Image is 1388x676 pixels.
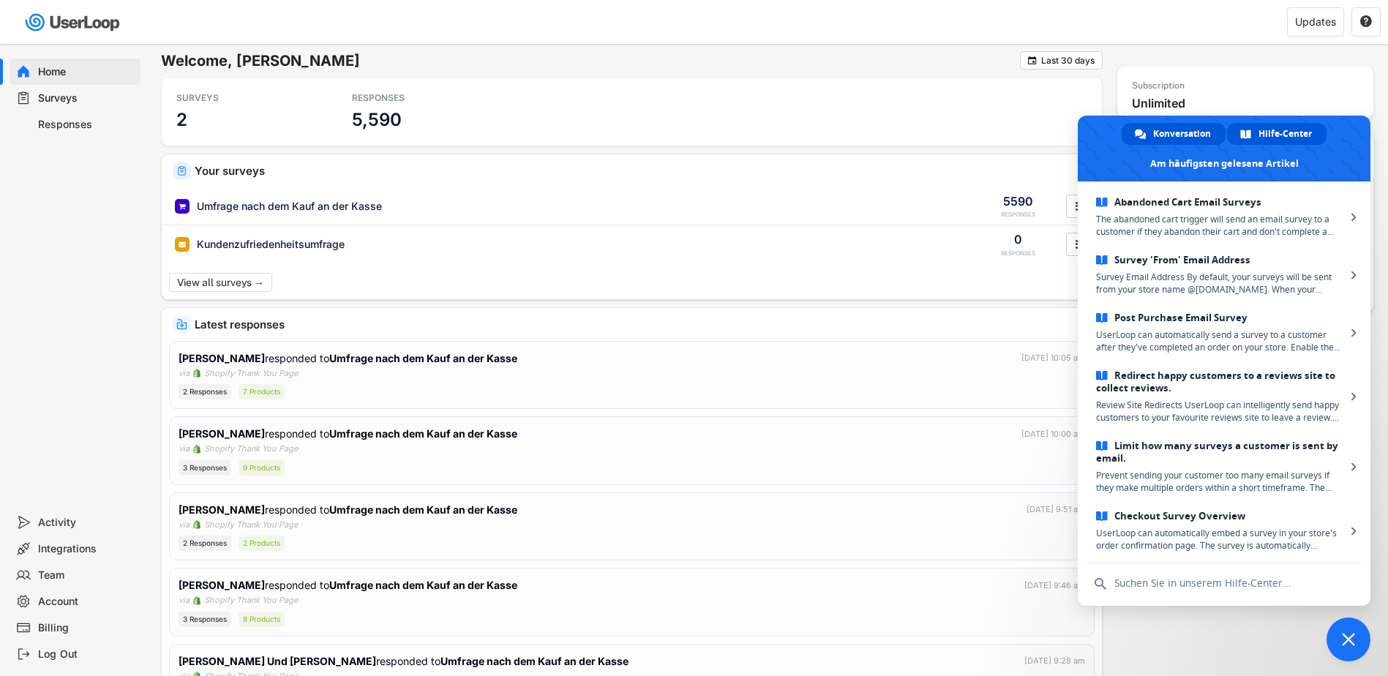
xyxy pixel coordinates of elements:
[192,445,201,454] img: 1156660_ecommerce_logo_shopify_icon%20%281%29.png
[179,460,231,476] div: 3 Responses
[352,92,484,104] div: RESPONSES
[22,7,125,37] img: userloop-logo-01.svg
[192,369,201,378] img: 1156660_ecommerce_logo_shopify_icon%20%281%29.png
[1084,188,1364,246] a: Abandoned Cart Email SurveysThe abandoned cart trigger will send an email survey to a customer if...
[1024,655,1085,667] div: [DATE] 9:28 am
[179,443,190,455] div: via
[1021,352,1085,364] div: [DATE] 10:05 am
[204,519,298,531] div: Shopify Thank You Page
[192,520,201,529] img: 1156660_ecommerce_logo_shopify_icon%20%281%29.png
[1096,399,1346,424] span: Review Site Redirects UserLoop can intelligently send happy customers to your favourite reviews s...
[239,536,285,551] div: 2 Products
[1096,196,1346,209] span: Abandoned Cart Email Surveys
[179,502,520,517] div: responded to
[197,237,345,252] div: Kundenzufriedenheitsumfrage
[1084,432,1364,502] a: Limit how many surveys a customer is sent by email.Prevent sending your customer too many email s...
[179,384,231,399] div: 2 Responses
[1041,56,1095,65] div: Last 30 days
[38,647,135,661] div: Log Out
[1295,17,1336,27] div: Updates
[1096,469,1346,494] span: Prevent sending your customer too many email surveys if they make multiple orders within a short ...
[1096,369,1346,394] span: Redirect happy customers to a reviews site to collect reviews.
[179,536,231,551] div: 2 Responses
[1084,246,1364,304] a: Survey 'From' Email AddressSurvey Email Address By default, your surveys will be sent from your s...
[179,653,631,669] div: responded to
[179,367,190,380] div: via
[169,273,272,292] button: View all surveys →
[197,199,382,214] div: Umfrage nach dem Kauf an der Kasse
[38,118,135,132] div: Responses
[38,91,135,105] div: Surveys
[1359,15,1373,29] button: 
[239,460,285,476] div: 9 Products
[1096,213,1346,238] span: The abandoned cart trigger will send an email survey to a customer if they abandon their cart and...
[329,352,517,364] strong: Umfrage nach dem Kauf an der Kasse
[1084,361,1364,432] a: Redirect happy customers to a reviews site to collect reviews.Review Site Redirects UserLoop can ...
[38,65,135,79] div: Home
[1096,527,1346,552] span: UserLoop can automatically embed a survey in your store's order confirmation page. The survey is ...
[1001,211,1035,219] div: RESPONSES
[179,426,520,441] div: responded to
[1096,312,1346,324] span: Post Purchase Email Survey
[329,579,517,591] strong: Umfrage nach dem Kauf an der Kasse
[179,612,231,627] div: 3 Responses
[329,503,517,516] strong: Umfrage nach dem Kauf an der Kasse
[1096,254,1346,266] span: Survey 'From' Email Address
[1258,123,1312,145] span: Hilfe-Center
[1003,193,1033,209] div: 5590
[195,319,1091,330] div: Latest responses
[38,542,135,556] div: Integrations
[176,92,308,104] div: SURVEYS
[1096,510,1346,522] span: Checkout Survey Overview
[1069,195,1084,217] button: 
[1084,304,1364,361] a: Post Purchase Email SurveyUserLoop can automatically send a survey to a customer after they've co...
[1096,328,1346,353] span: UserLoop can automatically send a survey to a customer after they've completed an order on your s...
[440,655,629,667] strong: Umfrage nach dem Kauf an der Kasse
[179,352,265,364] strong: [PERSON_NAME]
[179,577,520,593] div: responded to
[38,595,135,609] div: Account
[1027,55,1038,66] button: 
[1075,198,1078,214] text: 
[38,621,135,635] div: Billing
[1360,15,1372,28] text: 
[1069,233,1084,255] button: 
[192,596,201,605] img: 1156660_ecommerce_logo_shopify_icon%20%281%29.png
[1132,80,1185,92] div: Subscription
[1096,271,1346,296] span: Survey Email Address By default, your surveys will be sent from your store name @[DOMAIN_NAME]. W...
[179,519,190,531] div: via
[38,568,135,582] div: Team
[1014,231,1022,247] div: 0
[1227,123,1327,145] a: Hilfe-Center
[179,427,265,440] strong: [PERSON_NAME]
[176,108,187,131] h3: 2
[179,594,190,606] div: via
[161,51,1020,70] h6: Welcome, [PERSON_NAME]
[1028,55,1037,66] text: 
[195,165,1091,176] div: Your surveys
[179,350,520,366] div: responded to
[1075,236,1078,252] text: 
[176,319,187,330] img: IncomingMajor.svg
[239,612,285,627] div: 8 Products
[239,384,285,399] div: 7 Products
[329,427,517,440] strong: Umfrage nach dem Kauf an der Kasse
[1084,502,1364,560] a: Checkout Survey OverviewUserLoop can automatically embed a survey in your store's order confirmat...
[1087,563,1362,603] input: Suchen Sie in unserem Hilfe-Center...
[204,367,298,380] div: Shopify Thank You Page
[1024,579,1085,592] div: [DATE] 9:46 am
[352,108,401,131] h3: 5,590
[1001,249,1035,258] div: RESPONSES
[204,443,298,455] div: Shopify Thank You Page
[1027,503,1085,516] div: [DATE] 9:51 am
[179,655,376,667] strong: [PERSON_NAME] Und [PERSON_NAME]
[1153,123,1211,145] span: Konversation
[1096,440,1346,465] span: Limit how many surveys a customer is sent by email.
[179,503,265,516] strong: [PERSON_NAME]
[1122,123,1226,145] a: Konversation
[1132,96,1366,111] div: Unlimited
[179,579,265,591] strong: [PERSON_NAME]
[204,594,298,606] div: Shopify Thank You Page
[1327,617,1370,661] a: Chat schließen
[1021,428,1085,440] div: [DATE] 10:00 am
